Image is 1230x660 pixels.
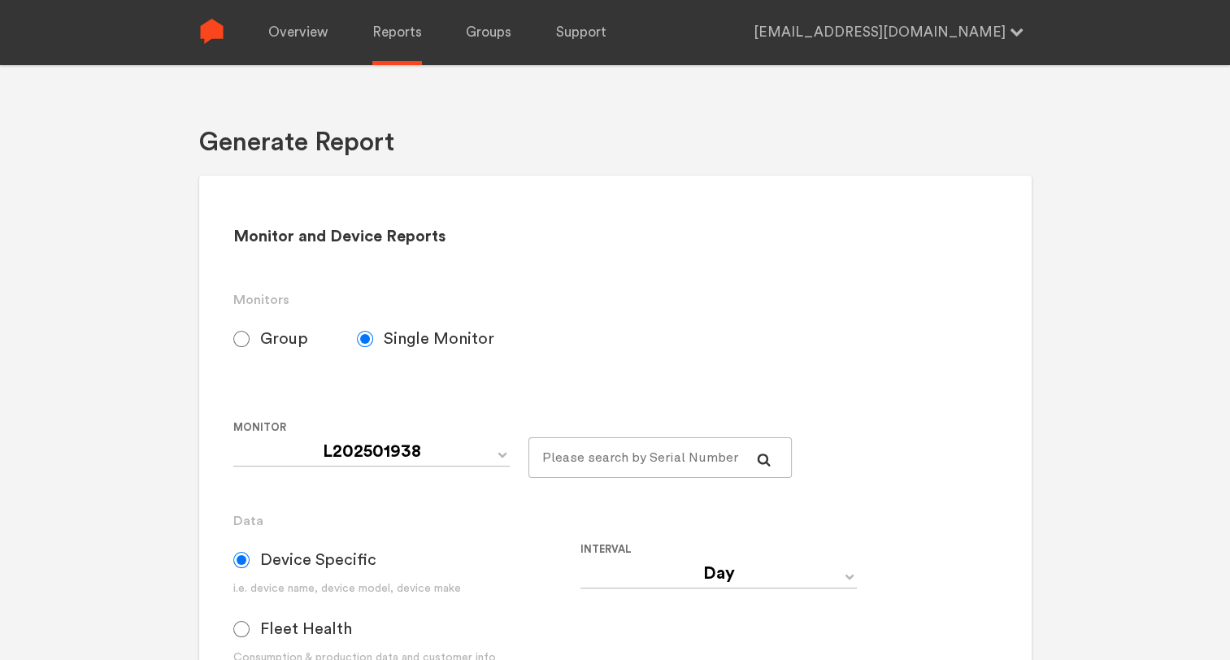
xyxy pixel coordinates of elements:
[199,19,224,44] img: Sense Logo
[357,331,373,347] input: Single Monitor
[233,552,250,568] input: Device Specific
[528,437,793,478] input: Please search by Serial Number
[233,621,250,637] input: Fleet Health
[260,619,352,639] span: Fleet Health
[260,550,376,570] span: Device Specific
[233,418,515,437] label: Monitor
[199,126,394,159] h1: Generate Report
[260,329,308,349] span: Group
[233,580,580,597] div: i.e. device name, device model, device make
[384,329,494,349] span: Single Monitor
[580,540,915,559] label: Interval
[528,418,780,437] label: For large monitor counts
[233,331,250,347] input: Group
[233,290,997,310] h3: Monitors
[233,227,997,247] h2: Monitor and Device Reports
[233,511,997,531] h3: Data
